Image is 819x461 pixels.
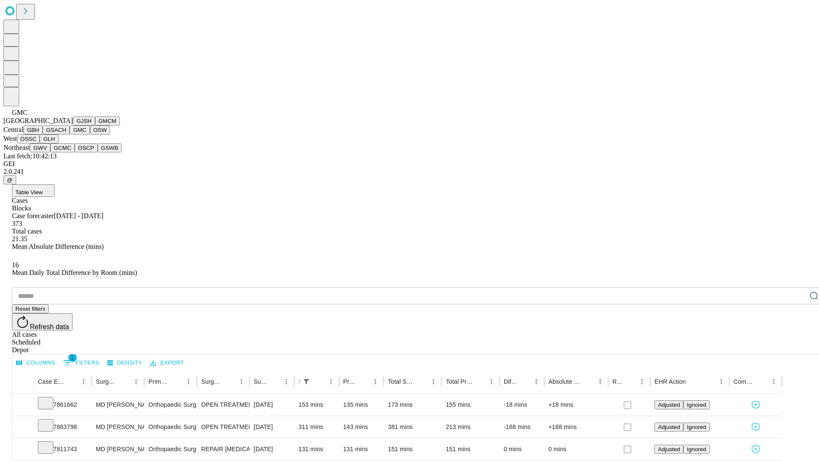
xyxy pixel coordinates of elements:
[15,189,43,195] span: Table View
[38,416,87,438] div: 7883798
[95,117,120,125] button: GMCM
[3,117,73,124] span: [GEOGRAPHIC_DATA]
[549,416,604,438] div: +168 mins
[96,378,117,385] div: Surgeon Name
[299,394,335,416] div: 153 mins
[148,356,186,370] button: Export
[78,376,90,388] button: Menu
[388,394,437,416] div: 173 mins
[201,394,245,416] div: OPEN TREATMENT PROXIMAL [MEDICAL_DATA] BICONDYLAR
[687,446,706,452] span: Ignored
[98,143,122,152] button: GSWB
[549,394,604,416] div: +18 mins
[687,402,706,408] span: Ignored
[473,376,485,388] button: Sort
[12,235,27,242] span: 21.35
[17,134,40,143] button: OSSC
[254,378,267,385] div: Surgery Date
[201,378,222,385] div: Surgery Name
[446,394,495,416] div: 155 mins
[3,175,16,184] button: @
[201,438,245,460] div: REPAIR [MEDICAL_DATA] [MEDICAL_DATA] [MEDICAL_DATA]
[12,261,19,268] span: 16
[3,152,57,160] span: Last fetch: 10:42:13
[313,376,325,388] button: Sort
[90,125,110,134] button: OSW
[446,378,473,385] div: Total Predicted Duration
[43,125,70,134] button: GSACH
[15,306,45,312] span: Reset filters
[23,125,43,134] button: GBH
[654,378,685,385] div: EHR Action
[343,416,380,438] div: 143 mins
[17,442,29,457] button: Expand
[12,243,104,250] span: Mean Absolute Difference (mins)
[756,376,768,388] button: Sort
[148,416,192,438] div: Orthopaedic Surgery
[388,416,437,438] div: 381 mins
[30,323,69,330] span: Refresh data
[12,212,54,219] span: Case forecaster
[130,376,142,388] button: Menu
[654,400,683,409] button: Adjusted
[658,424,680,430] span: Adjusted
[254,416,290,438] div: [DATE]
[66,376,78,388] button: Sort
[40,134,58,143] button: GLH
[224,376,235,388] button: Sort
[38,438,87,460] div: 7811743
[504,438,540,460] div: 0 mins
[300,376,312,388] button: Show filters
[254,438,290,460] div: [DATE]
[485,376,497,388] button: Menu
[613,378,624,385] div: Resolved in EHR
[105,356,145,370] button: Density
[654,423,683,432] button: Adjusted
[658,446,680,452] span: Adjusted
[624,376,636,388] button: Sort
[636,376,648,388] button: Menu
[343,438,380,460] div: 131 mins
[148,394,192,416] div: Orthopaedic Surgery
[3,135,17,142] span: West
[38,378,65,385] div: Case Epic Id
[683,423,709,432] button: Ignored
[343,378,357,385] div: Predicted In Room Duration
[388,438,437,460] div: 151 mins
[518,376,530,388] button: Sort
[148,378,170,385] div: Primary Service
[369,376,381,388] button: Menu
[12,228,42,235] span: Total cases
[427,376,439,388] button: Menu
[299,438,335,460] div: 131 mins
[658,402,680,408] span: Adjusted
[683,445,709,454] button: Ignored
[12,269,137,276] span: Mean Daily Total Difference by Room (mins)
[75,143,98,152] button: OSCP
[54,212,103,219] span: [DATE] - [DATE]
[415,376,427,388] button: Sort
[183,376,195,388] button: Menu
[70,125,90,134] button: GMC
[68,353,77,362] span: 1
[17,398,29,413] button: Expand
[280,376,292,388] button: Menu
[687,376,699,388] button: Sort
[96,394,140,416] div: MD [PERSON_NAME] [PERSON_NAME]
[594,376,606,388] button: Menu
[683,400,709,409] button: Ignored
[96,416,140,438] div: MD [PERSON_NAME] [PERSON_NAME]
[3,126,23,133] span: Central
[268,376,280,388] button: Sort
[73,117,95,125] button: GJSH
[687,424,706,430] span: Ignored
[504,378,517,385] div: Difference
[12,313,73,330] button: Refresh data
[148,438,192,460] div: Orthopaedic Surgery
[388,378,415,385] div: Total Scheduled Duration
[446,416,495,438] div: 213 mins
[12,220,22,227] span: 373
[3,160,816,168] div: GEI
[299,416,335,438] div: 311 mins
